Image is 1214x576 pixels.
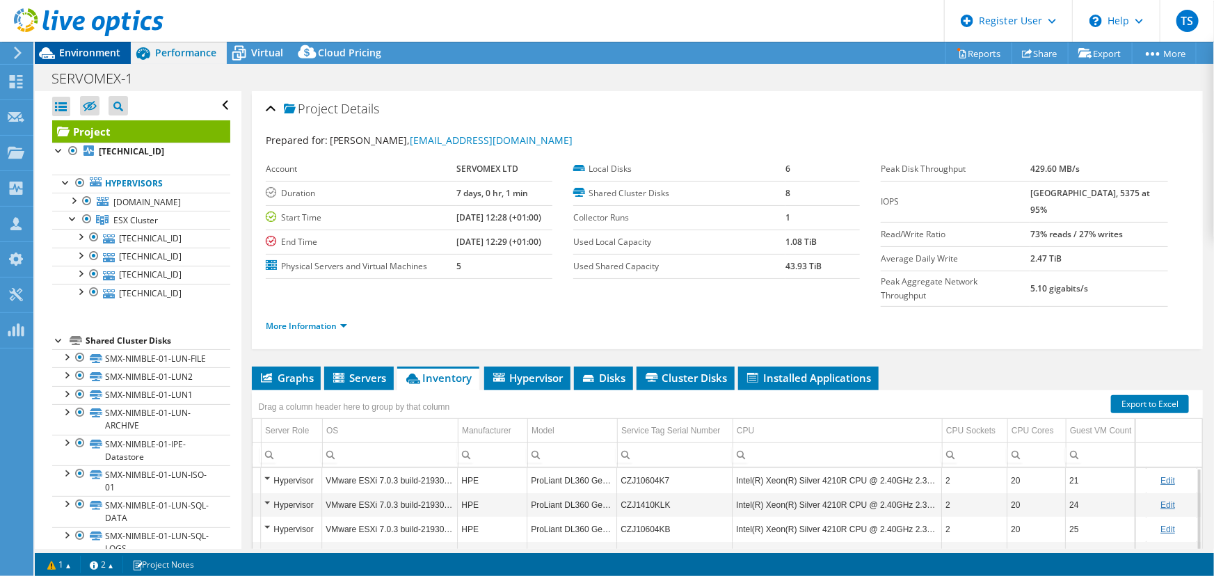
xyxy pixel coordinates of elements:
[617,493,733,517] td: Column Service Tag Serial Number, Value CZJ1410KLK
[733,468,942,493] td: Column CPU, Value Intel(R) Xeon(R) Silver 4210R CPU @ 2.40GHz 2.39 GHz
[733,493,942,517] td: Column CPU, Value Intel(R) Xeon(R) Silver 4210R CPU @ 2.40GHz 2.39 GHz
[1007,468,1066,493] td: Column CPU Cores, Value 20
[113,196,181,208] span: [DOMAIN_NAME]
[52,465,230,496] a: SMX-NIMBLE-01-LUN-ISO-01
[573,162,785,176] label: Local Disks
[266,259,457,273] label: Physical Servers and Virtual Machines
[251,46,283,59] span: Virtual
[1012,42,1069,64] a: Share
[52,386,230,404] a: SMX-NIMBLE-01-LUN1
[1067,419,1147,443] td: Guest VM Count Column
[1030,282,1088,294] b: 5.10 gigabits/s
[322,517,458,541] td: Column OS, Value VMware ESXi 7.0.3 build-21930508
[330,134,573,147] span: [PERSON_NAME],
[255,397,454,417] div: Drag a column header here to group by that column
[946,422,996,439] div: CPU Sockets
[323,419,458,443] td: OS Column
[45,71,154,86] h1: SERVOMEX-1
[617,517,733,541] td: Column Service Tag Serial Number, Value CZJ10604KB
[1012,422,1054,439] div: CPU Cores
[1030,163,1080,175] b: 429.60 MB/s
[52,120,230,143] a: Project
[52,229,230,247] a: [TECHNICAL_ID]
[527,517,617,541] td: Column Model, Value ProLiant DL360 Gen10
[1066,493,1147,517] td: Column Guest VM Count, Value 24
[52,193,230,211] a: [DOMAIN_NAME]
[618,419,733,443] td: Service Tag Serial Number Column
[785,163,790,175] b: 6
[456,187,528,199] b: 7 days, 0 hr, 1 min
[1160,500,1175,510] a: Edit
[264,497,318,513] div: Hypervisor
[943,442,1008,467] td: Column CPU Sockets, Filter cell
[1030,228,1123,240] b: 73% reads / 27% writes
[733,541,942,566] td: Column CPU, Value Intel(R) Xeon(R) Silver 4210R CPU @ 2.40GHz 2.39 GHz
[266,235,457,249] label: End Time
[527,468,617,493] td: Column Model, Value ProLiant DL360 Gen10
[733,442,943,467] td: Column CPU, Filter cell
[785,211,790,223] b: 1
[266,186,457,200] label: Duration
[942,493,1007,517] td: Column CPU Sockets, Value 2
[322,468,458,493] td: Column OS, Value VMware ESXi 7.0.3 build-21930508
[122,556,204,573] a: Project Notes
[113,214,158,226] span: ESX Cluster
[528,442,618,467] td: Column Model, Filter cell
[52,527,230,558] a: SMX-NIMBLE-01-LUN-SQL-LOGS
[573,259,785,273] label: Used Shared Capacity
[573,235,785,249] label: Used Local Capacity
[1007,517,1066,541] td: Column CPU Cores, Value 20
[881,275,1030,303] label: Peak Aggregate Network Throughput
[881,252,1030,266] label: Average Daily Write
[1111,395,1189,413] a: Export to Excel
[265,422,309,439] div: Server Role
[644,371,728,385] span: Cluster Disks
[785,236,817,248] b: 1.08 TiB
[264,521,318,538] div: Hypervisor
[323,442,458,467] td: Column OS, Filter cell
[528,419,618,443] td: Model Column
[99,145,164,157] b: [TECHNICAL_ID]
[261,493,322,517] td: Column Server Role, Value Hypervisor
[1089,15,1102,27] svg: \n
[942,541,1007,566] td: Column CPU Sockets, Value 2
[1070,422,1132,439] div: Guest VM Count
[261,468,322,493] td: Column Server Role, Value Hypervisor
[491,371,564,385] span: Hypervisor
[456,163,518,175] b: SERVOMEX LTD
[52,143,230,161] a: [TECHNICAL_ID]
[155,46,216,59] span: Performance
[462,422,511,439] div: Manufacturer
[1066,541,1147,566] td: Column Guest VM Count, Value 25
[456,260,461,272] b: 5
[1008,419,1067,443] td: CPU Cores Column
[264,472,318,489] div: Hypervisor
[264,545,318,562] div: Hypervisor
[326,422,338,439] div: OS
[52,211,230,229] a: ESX Cluster
[86,333,230,349] div: Shared Cluster Disks
[458,442,528,467] td: Column Manufacturer, Filter cell
[1007,493,1066,517] td: Column CPU Cores, Value 20
[745,371,872,385] span: Installed Applications
[259,371,314,385] span: Graphs
[410,134,573,147] a: [EMAIL_ADDRESS][DOMAIN_NAME]
[1160,476,1175,486] a: Edit
[1008,442,1067,467] td: Column CPU Cores, Filter cell
[458,419,528,443] td: Manufacturer Column
[945,42,1012,64] a: Reports
[1066,468,1147,493] td: Column Guest VM Count, Value 21
[573,186,785,200] label: Shared Cluster Disks
[527,541,617,566] td: Column Model, Value ProLiant DL360 Gen10
[284,102,338,116] span: Project
[458,541,527,566] td: Column Manufacturer, Value HPE
[617,541,733,566] td: Column Service Tag Serial Number, Value CZJ1410KLJ
[262,419,323,443] td: Server Role Column
[881,227,1030,241] label: Read/Write Ratio
[458,493,527,517] td: Column Manufacturer, Value HPE
[942,468,1007,493] td: Column CPU Sockets, Value 2
[52,435,230,465] a: SMX-NIMBLE-01-IPE-Datastore
[881,162,1030,176] label: Peak Disk Throughput
[262,442,323,467] td: Column Server Role, Filter cell
[573,211,785,225] label: Collector Runs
